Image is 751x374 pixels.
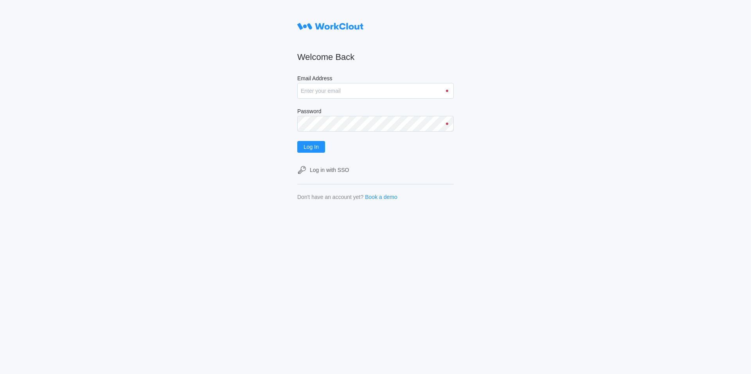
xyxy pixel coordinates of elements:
span: Log In [304,144,319,150]
div: Don't have an account yet? [297,194,363,200]
a: Book a demo [365,194,397,200]
div: Log in with SSO [310,167,349,173]
h2: Welcome Back [297,52,454,63]
label: Email Address [297,75,454,83]
input: Enter your email [297,83,454,99]
a: Log in with SSO [297,165,454,175]
button: Log In [297,141,325,153]
label: Password [297,108,454,116]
